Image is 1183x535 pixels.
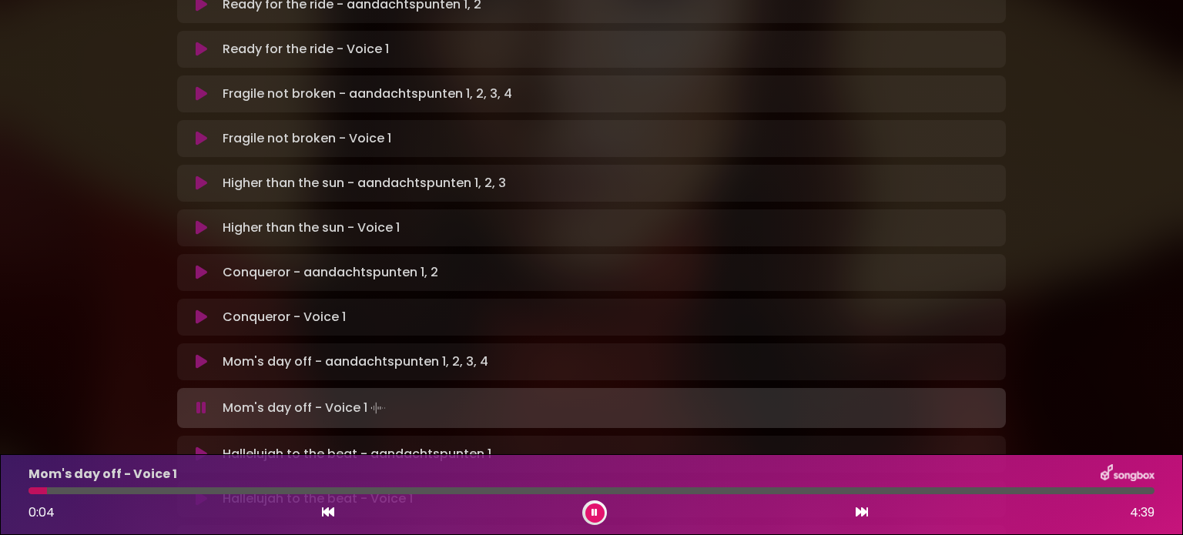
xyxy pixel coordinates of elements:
[28,503,55,521] span: 0:04
[223,174,506,192] p: Higher than the sun - aandachtspunten 1, 2, 3
[223,445,491,463] p: Hallelujah to the beat - aandachtspunten 1
[223,219,400,237] p: Higher than the sun - Voice 1
[367,397,389,419] img: waveform4.gif
[1130,503,1155,522] span: 4:39
[223,353,488,371] p: Mom's day off - aandachtspunten 1, 2, 3, 4
[223,85,512,103] p: Fragile not broken - aandachtspunten 1, 2, 3, 4
[1101,464,1155,484] img: songbox-logo-white.png
[223,40,389,59] p: Ready for the ride - Voice 1
[223,129,391,148] p: Fragile not broken - Voice 1
[223,308,346,326] p: Conqueror - Voice 1
[223,397,389,419] p: Mom's day off - Voice 1
[223,263,438,282] p: Conqueror - aandachtspunten 1, 2
[28,465,177,483] p: Mom's day off - Voice 1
